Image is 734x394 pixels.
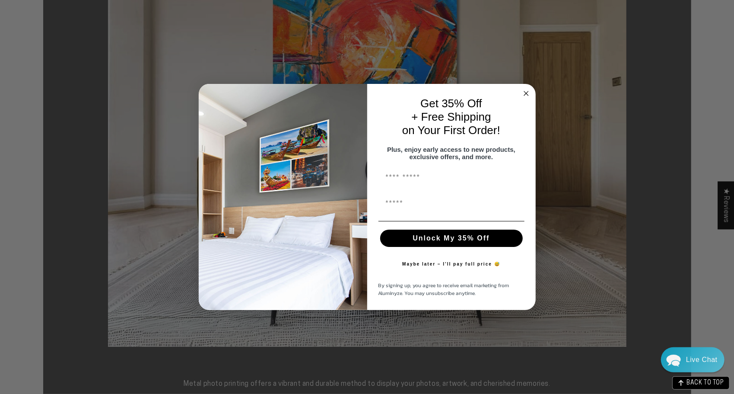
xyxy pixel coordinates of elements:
[402,124,500,137] span: on Your First Order!
[378,282,509,297] span: By signing up, you agree to receive email marketing from Aluminyze. You may unsubscribe anytime.
[380,230,523,247] button: Unlock My 35% Off
[398,256,505,273] button: Maybe later – I’ll pay full price 😅
[661,347,724,372] div: Chat widget toggle
[686,347,718,372] div: Contact Us Directly
[420,97,482,110] span: Get 35% Off
[686,380,724,386] span: BACK TO TOP
[521,88,531,99] button: Close dialog
[387,146,515,160] span: Plus, enjoy early access to new products, exclusive offers, and more.
[411,110,491,123] span: + Free Shipping
[199,84,367,311] img: 728e4f65-7e6c-44e2-b7d1-0292a396982f.jpeg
